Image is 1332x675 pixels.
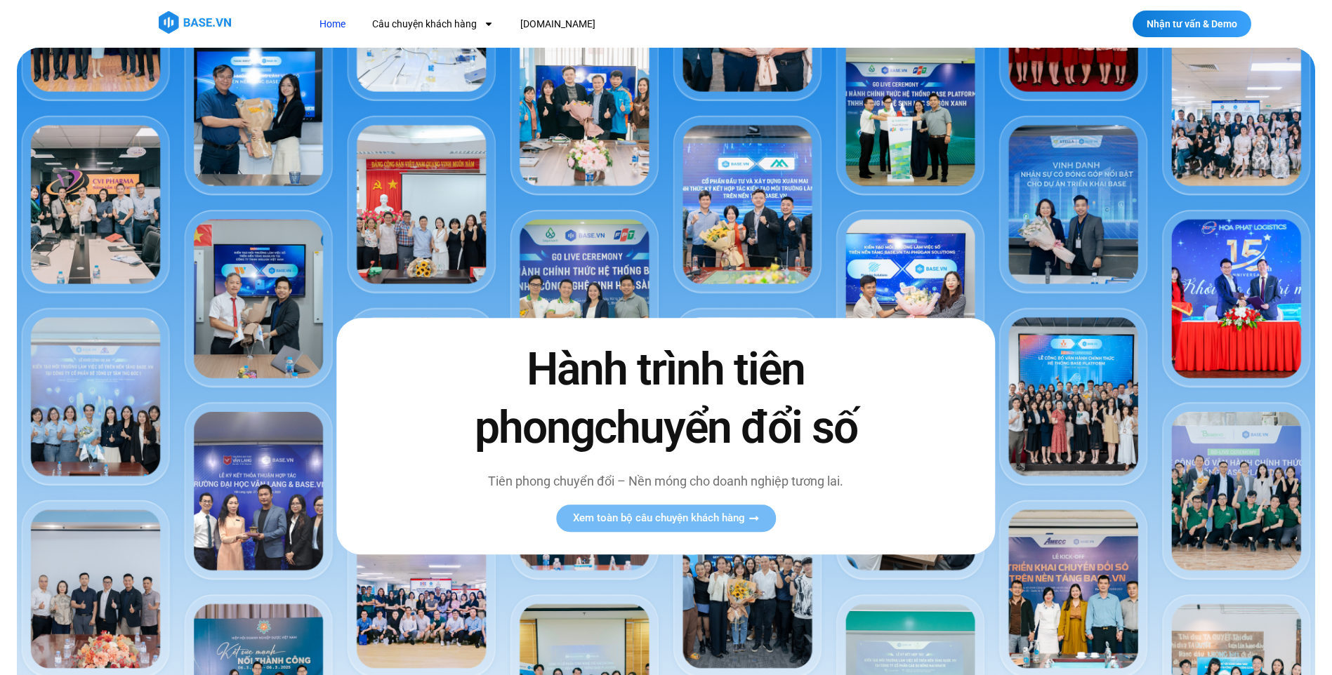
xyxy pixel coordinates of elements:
a: Nhận tư vấn & Demo [1133,11,1251,37]
span: chuyển đổi số [594,402,857,455]
h2: Hành trình tiên phong [444,340,887,457]
a: [DOMAIN_NAME] [510,11,606,37]
span: Nhận tư vấn & Demo [1147,19,1237,29]
a: Câu chuyện khách hàng [362,11,504,37]
nav: Menu [309,11,853,37]
a: Home [309,11,356,37]
a: Xem toàn bộ câu chuyện khách hàng [556,504,776,532]
span: Xem toàn bộ câu chuyện khách hàng [573,513,745,523]
p: Tiên phong chuyển đổi – Nền móng cho doanh nghiệp tương lai. [444,472,887,490]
